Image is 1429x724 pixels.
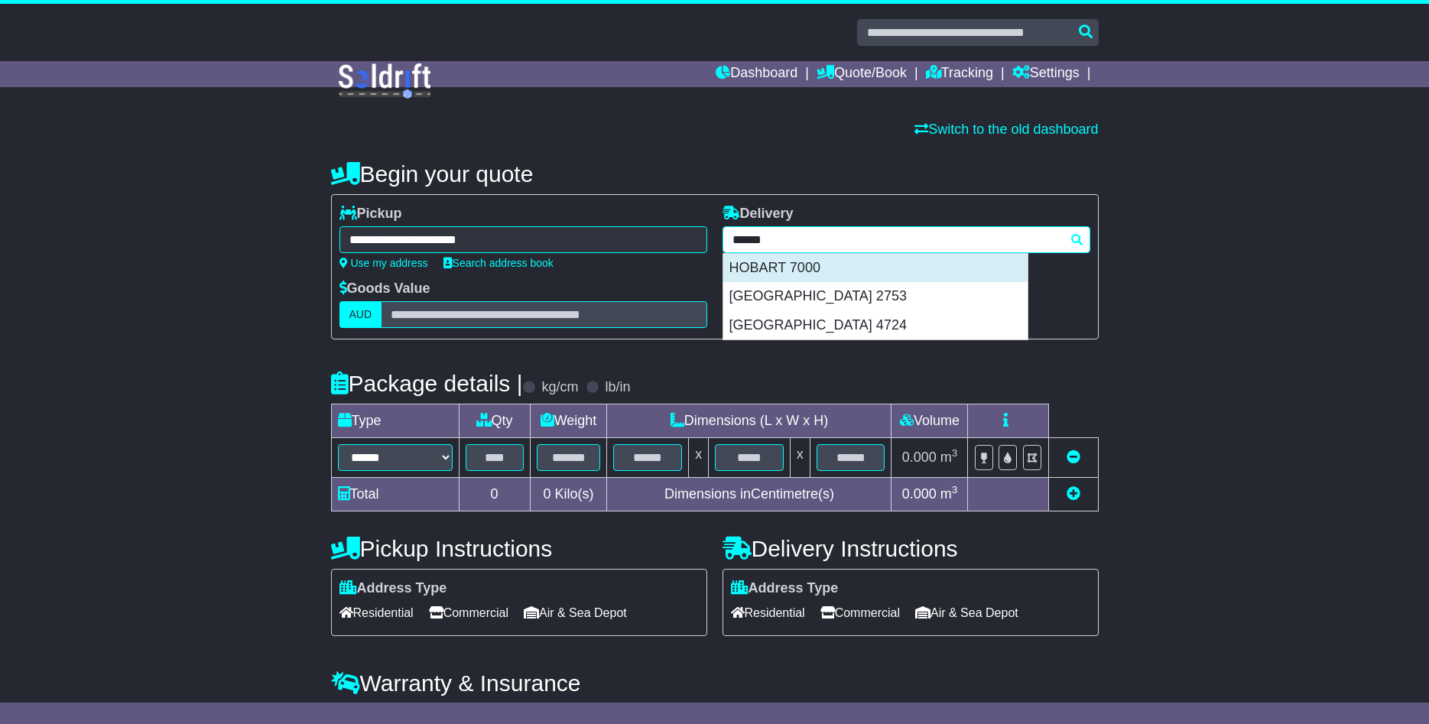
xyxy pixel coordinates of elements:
[817,61,907,87] a: Quote/Book
[723,206,794,222] label: Delivery
[605,379,630,396] label: lb/in
[541,379,578,396] label: kg/cm
[339,601,414,625] span: Residential
[892,404,968,438] td: Volume
[339,580,447,597] label: Address Type
[331,404,459,438] td: Type
[723,254,1028,283] div: HOBART 7000
[339,281,430,297] label: Goods Value
[731,601,805,625] span: Residential
[689,438,709,478] td: x
[790,438,810,478] td: x
[331,670,1099,696] h4: Warranty & Insurance
[723,311,1028,340] div: [GEOGRAPHIC_DATA] 4724
[530,478,607,511] td: Kilo(s)
[524,601,627,625] span: Air & Sea Depot
[902,450,937,465] span: 0.000
[1067,486,1080,502] a: Add new item
[723,226,1090,253] typeahead: Please provide city
[926,61,993,87] a: Tracking
[331,371,523,396] h4: Package details |
[331,161,1099,187] h4: Begin your quote
[429,601,508,625] span: Commercial
[915,601,1018,625] span: Air & Sea Depot
[820,601,900,625] span: Commercial
[339,301,382,328] label: AUD
[940,450,958,465] span: m
[940,486,958,502] span: m
[1012,61,1080,87] a: Settings
[902,486,937,502] span: 0.000
[459,478,530,511] td: 0
[443,257,554,269] a: Search address book
[731,580,839,597] label: Address Type
[530,404,607,438] td: Weight
[1067,450,1080,465] a: Remove this item
[607,404,892,438] td: Dimensions (L x W x H)
[339,206,402,222] label: Pickup
[331,478,459,511] td: Total
[723,536,1099,561] h4: Delivery Instructions
[607,478,892,511] td: Dimensions in Centimetre(s)
[716,61,797,87] a: Dashboard
[723,282,1028,311] div: [GEOGRAPHIC_DATA] 2753
[543,486,550,502] span: 0
[952,447,958,459] sup: 3
[914,122,1098,137] a: Switch to the old dashboard
[331,536,707,561] h4: Pickup Instructions
[459,404,530,438] td: Qty
[339,257,428,269] a: Use my address
[952,484,958,495] sup: 3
